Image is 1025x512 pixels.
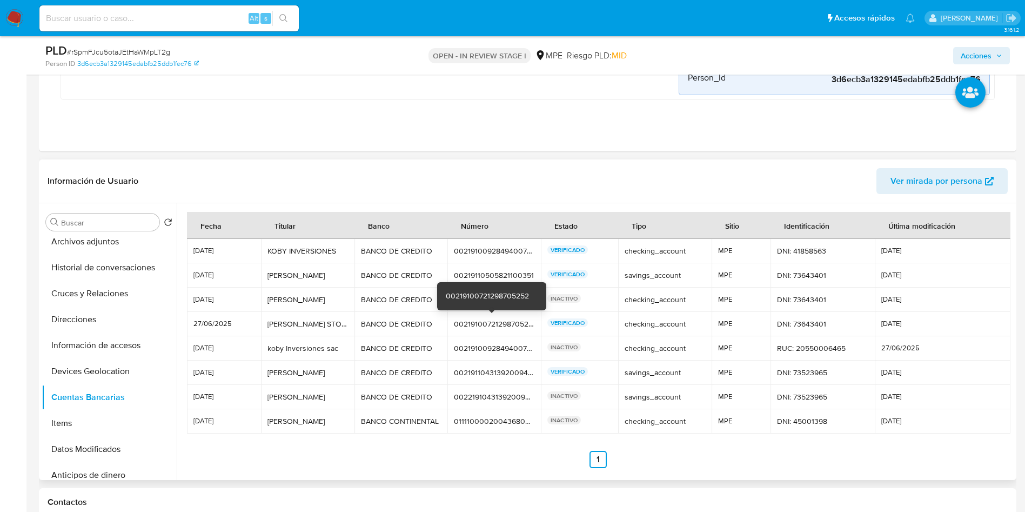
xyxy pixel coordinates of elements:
[42,384,177,410] button: Cuentas Bancarias
[42,333,177,358] button: Información de accesos
[42,436,177,462] button: Datos Modificados
[1006,12,1017,24] a: Salir
[45,42,67,59] b: PLD
[535,50,562,62] div: MPE
[42,307,177,333] button: Direcciones
[77,59,199,69] a: 3d6ecb3a1329145edabfb25ddb1fec76
[834,12,895,24] span: Accesos rápidos
[941,13,1002,23] p: antonio.rossel@mercadolibre.com
[446,291,529,302] div: 00219100721298705252
[45,59,75,69] b: Person ID
[50,218,59,227] button: Buscar
[39,11,299,25] input: Buscar usuario o caso...
[42,255,177,281] button: Historial de conversaciones
[250,13,258,23] span: Alt
[264,13,267,23] span: s
[876,168,1008,194] button: Ver mirada por persona
[1004,25,1020,34] span: 3.161.2
[953,47,1010,64] button: Acciones
[890,168,982,194] span: Ver mirada por persona
[61,218,155,228] input: Buscar
[272,11,294,26] button: search-icon
[42,281,177,307] button: Cruces y Relaciones
[48,497,1008,508] h1: Contactos
[42,410,177,436] button: Items
[567,50,627,62] span: Riesgo PLD:
[961,47,991,64] span: Acciones
[48,176,138,187] h1: Información de Usuario
[42,462,177,488] button: Anticipos de dinero
[67,46,170,57] span: # rSpmFJcu5otaJEtHaWMpLT2g
[42,358,177,384] button: Devices Geolocation
[42,229,177,255] button: Archivos adjuntos
[164,218,172,230] button: Volver al orden por defecto
[612,49,627,62] span: MID
[428,48,531,63] p: OPEN - IN REVIEW STAGE I
[906,14,915,23] a: Notificaciones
